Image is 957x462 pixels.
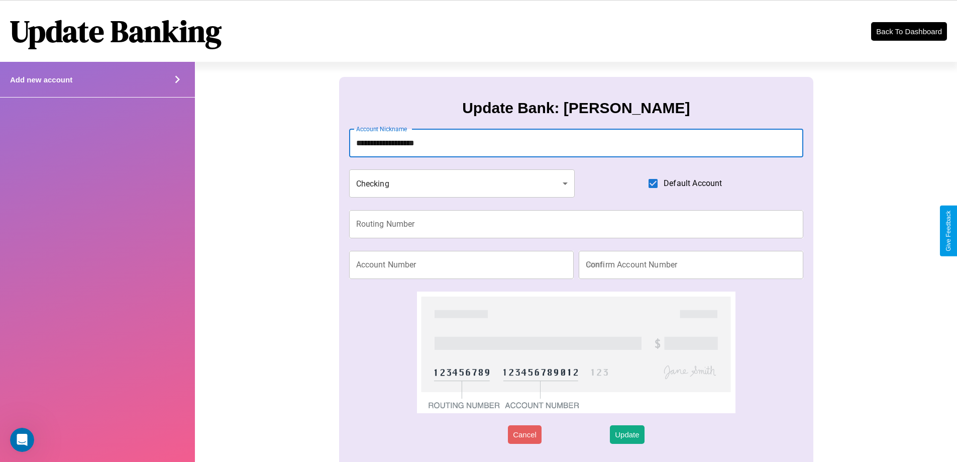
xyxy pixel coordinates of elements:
h4: Add new account [10,75,72,84]
button: Cancel [508,425,542,444]
iframe: Intercom live chat [10,428,34,452]
label: Account Nickname [356,125,407,133]
img: check [417,292,735,413]
button: Back To Dashboard [871,22,947,41]
span: Default Account [664,177,722,190]
div: Checking [349,169,575,198]
div: Give Feedback [945,211,952,251]
button: Update [610,425,644,444]
h3: Update Bank: [PERSON_NAME] [462,100,690,117]
h1: Update Banking [10,11,222,52]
